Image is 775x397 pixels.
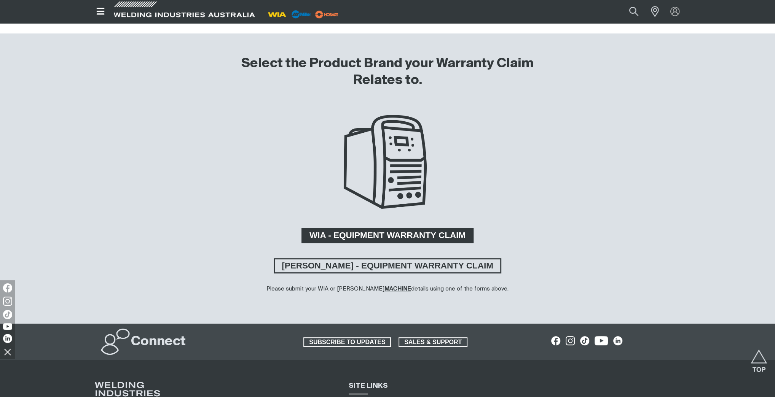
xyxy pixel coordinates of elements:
[313,9,341,20] img: miller
[750,349,767,367] button: Scroll to top
[266,285,509,294] div: Please submit your WIA or [PERSON_NAME] details using one of the forms above.
[611,3,647,20] input: Product name or item number...
[274,258,501,273] a: MILLER - EQUIPMENT WARRANTY CLAIM
[275,258,500,273] span: [PERSON_NAME] - EQUIPMENT WARRANTY CLAIM
[313,11,341,17] a: miller
[3,297,12,306] img: Instagram
[349,383,388,389] span: SITE LINKS
[1,345,14,358] img: hide socials
[3,310,12,319] img: TikTok
[304,337,390,347] span: SUBSCRIBE TO UPDATES
[303,337,391,347] a: SUBSCRIBE TO UPDATES
[131,333,186,350] h2: Connect
[399,337,467,347] a: SALES & SUPPORT
[230,56,545,89] h2: Select the Product Brand your Warranty Claim Relates to.
[3,283,12,292] img: Facebook
[621,3,647,20] button: Search products
[303,228,472,243] span: WIA - EQUIPMENT WARRANTY CLAIM
[3,323,12,330] img: YouTube
[301,228,474,243] a: WIA - EQUIPMENT WARRANTY CLAIM
[3,334,12,343] img: LinkedIn
[384,286,411,292] strong: MACHINE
